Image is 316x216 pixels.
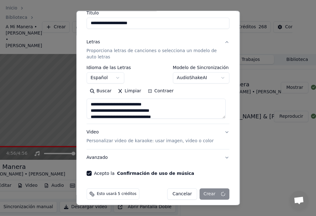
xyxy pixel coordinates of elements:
button: Acepto la [117,171,194,175]
button: Limpiar [115,86,144,96]
label: Título [87,11,229,15]
div: Video [87,129,214,144]
button: VideoPersonalizar video de karaoke: usar imagen, video o color [87,124,229,149]
button: Avanzado [87,149,229,166]
div: Letras [87,39,100,45]
button: LetrasProporciona letras de canciones o selecciona un modelo de auto letras [87,34,229,65]
label: Idioma de las Letras [87,65,131,70]
button: Contraer [144,86,177,96]
p: Proporciona letras de canciones o selecciona un modelo de auto letras [87,48,219,60]
label: Acepto la [94,171,194,175]
button: Cancelar [167,188,197,200]
div: LetrasProporciona letras de canciones o selecciona un modelo de auto letras [87,65,229,124]
button: Buscar [87,86,115,96]
label: Modelo de Sincronización [173,65,229,70]
span: Esto usará 5 créditos [97,192,137,197]
p: Personalizar video de karaoke: usar imagen, video o color [87,138,214,144]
